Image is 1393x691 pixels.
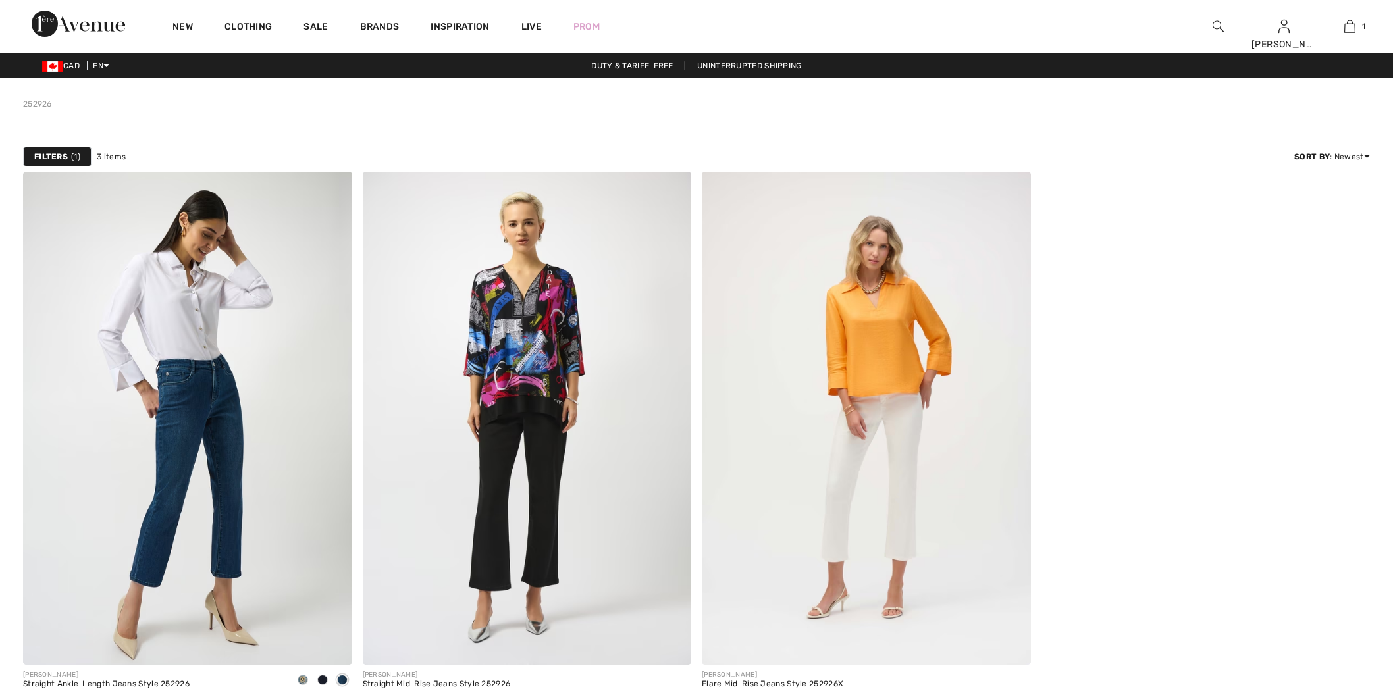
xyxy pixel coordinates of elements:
a: 252926 [23,99,52,109]
img: My Bag [1344,18,1355,34]
a: Sale [303,21,328,35]
strong: Sort By [1294,152,1330,161]
span: CAD [42,61,85,70]
img: Straight Ankle-Length Jeans Style 252926. LIGHT BLUE DENIM [23,172,352,665]
div: Straight Mid-Rise Jeans Style 252926 [363,680,511,689]
div: [PERSON_NAME] [23,670,190,680]
div: [PERSON_NAME] [363,670,511,680]
iframe: Opens a widget where you can chat to one of our agents [1309,592,1380,625]
img: My Info [1278,18,1290,34]
div: [PERSON_NAME] [702,670,843,680]
a: 1 [1317,18,1382,34]
div: Straight Ankle-Length Jeans Style 252926 [23,680,190,689]
img: Flare Mid-Rise Jeans Style 252926X. White [702,172,1031,665]
img: Canadian Dollar [42,61,63,72]
div: [PERSON_NAME] [1251,38,1316,51]
span: Inspiration [431,21,489,35]
strong: Filters [34,151,68,163]
div: : Newest [1294,151,1370,163]
span: 1 [71,151,80,163]
span: 3 items [97,151,126,163]
a: Prom [573,20,600,34]
a: New [172,21,193,35]
img: search the website [1213,18,1224,34]
span: 1 [1362,20,1365,32]
a: Sign In [1278,20,1290,32]
a: Brands [360,21,400,35]
img: 1ère Avenue [32,11,125,37]
a: Live [521,20,542,34]
a: Clothing [224,21,272,35]
img: Straight Mid-Rise Jeans Style 252926. Black [363,172,692,665]
div: Flare Mid-Rise Jeans Style 252926X [702,680,843,689]
span: EN [93,61,109,70]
